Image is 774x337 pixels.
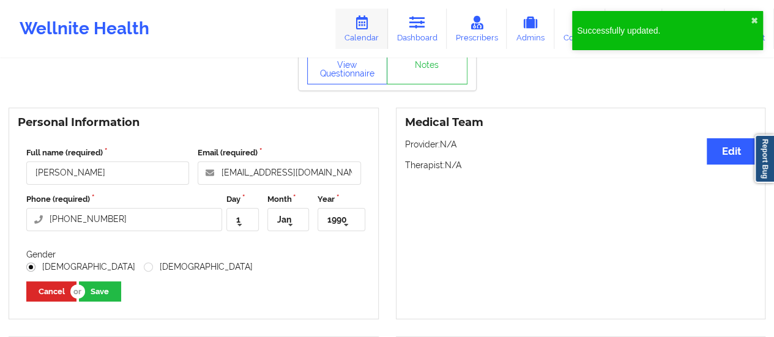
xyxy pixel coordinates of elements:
[277,215,291,224] div: Jan
[144,262,253,272] label: [DEMOGRAPHIC_DATA]
[318,193,365,206] label: Year
[405,159,757,171] p: Therapist: N/A
[26,208,222,231] input: Phone number
[751,16,758,26] button: close
[307,54,388,84] button: View Questionnaire
[405,138,757,150] p: Provider: N/A
[554,9,605,49] a: Coaches
[335,9,388,49] a: Calendar
[754,135,774,183] a: Report Bug
[507,9,554,49] a: Admins
[26,193,222,206] label: Phone (required)
[79,281,121,302] button: Save
[198,147,360,159] label: Email (required)
[26,161,189,185] input: Full name
[26,262,135,272] label: [DEMOGRAPHIC_DATA]
[707,138,756,165] button: Edit
[18,116,370,130] h3: Personal Information
[267,193,309,206] label: Month
[577,24,751,37] div: Successfully updated.
[388,9,447,49] a: Dashboard
[387,54,467,84] a: Notes
[198,161,360,185] input: Email address
[405,116,757,130] h3: Medical Team
[26,281,76,302] button: Cancel
[226,193,258,206] label: Day
[26,250,56,259] label: Gender
[447,9,507,49] a: Prescribers
[26,147,189,159] label: Full name (required)
[327,215,347,224] div: 1990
